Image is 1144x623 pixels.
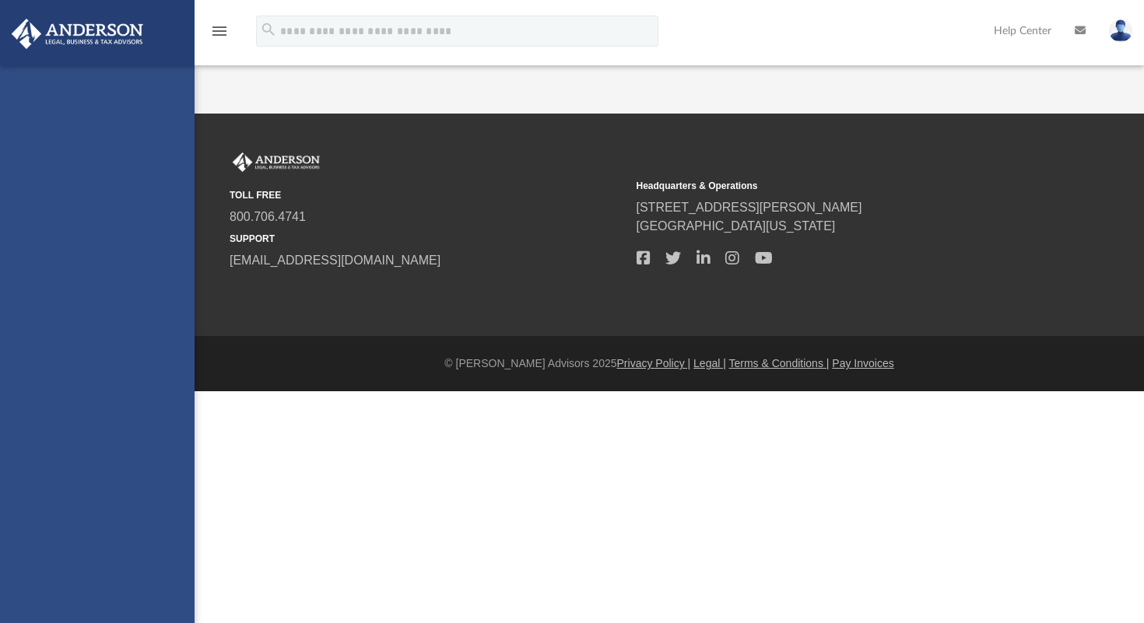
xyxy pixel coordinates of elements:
[832,357,893,369] a: Pay Invoices
[637,219,836,233] a: [GEOGRAPHIC_DATA][US_STATE]
[637,201,862,214] a: [STREET_ADDRESS][PERSON_NAME]
[210,22,229,40] i: menu
[1109,19,1132,42] img: User Pic
[230,152,323,173] img: Anderson Advisors Platinum Portal
[637,179,1033,193] small: Headquarters & Operations
[729,357,830,369] a: Terms & Conditions |
[230,254,440,267] a: [EMAIL_ADDRESS][DOMAIN_NAME]
[210,30,229,40] a: menu
[693,357,726,369] a: Legal |
[230,232,626,246] small: SUPPORT
[195,355,1144,372] div: © [PERSON_NAME] Advisors 2025
[230,188,626,202] small: TOLL FREE
[260,21,277,38] i: search
[617,357,691,369] a: Privacy Policy |
[7,19,148,49] img: Anderson Advisors Platinum Portal
[230,210,306,223] a: 800.706.4741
